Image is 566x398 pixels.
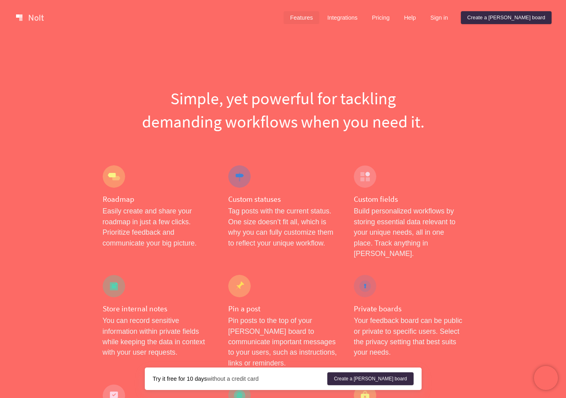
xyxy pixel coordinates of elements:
h4: Pin a post [228,304,338,314]
strong: Try it free for 10 days [153,376,207,382]
h4: Roadmap [103,194,212,204]
iframe: Chatra live chat [534,366,558,390]
p: Pin posts to the top of your [PERSON_NAME] board to communicate important messages to your users,... [228,315,338,368]
h4: Custom statuses [228,194,338,204]
h4: Custom fields [354,194,463,204]
h4: Store internal notes [103,304,212,314]
a: Pricing [365,11,396,24]
a: Features [284,11,319,24]
p: You can record sensitive information within private fields while keeping the data in context with... [103,315,212,358]
h4: Private boards [354,304,463,314]
a: Sign in [424,11,454,24]
a: Integrations [321,11,364,24]
a: Create a [PERSON_NAME] board [327,372,413,385]
p: Easily create and share your roadmap in just a few clicks. Prioritize feedback and communicate yo... [103,206,212,248]
p: Tag posts with the current status. One size doesn’t fit all, which is why you can fully customize... [228,206,338,248]
a: Help [398,11,422,24]
a: Create a [PERSON_NAME] board [461,11,552,24]
p: Your feedback board can be public or private to specific users. Select the privacy setting that b... [354,315,463,358]
p: Build personalized workflows by storing essential data relevant to your unique needs, all in one ... [354,206,463,259]
h1: Simple, yet powerful for tackling demanding workflows when you need it. [103,87,464,133]
div: without a credit card [153,375,328,383]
